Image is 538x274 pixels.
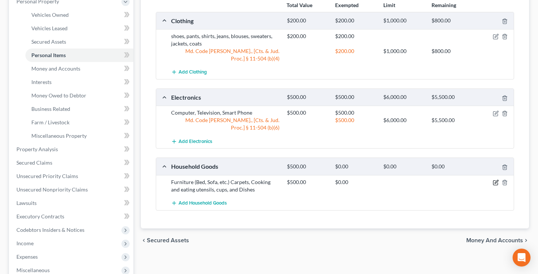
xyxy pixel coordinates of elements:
[31,133,87,139] span: Miscellaneous Property
[428,94,476,101] div: $5,500.00
[10,183,133,196] a: Unsecured Nonpriority Claims
[167,47,283,62] div: Md. Code [PERSON_NAME]., [Cts. & Jud. Proc.] § 11-504 (b)(4)
[331,47,380,55] div: $200.00
[31,92,86,99] span: Money Owed to Debtor
[31,52,66,58] span: Personal Items
[179,138,212,144] span: Add Electronics
[428,163,476,170] div: $0.00
[428,47,476,55] div: $800.00
[179,69,207,75] span: Add Clothing
[380,47,428,55] div: $1,000.00
[25,62,133,75] a: Money and Accounts
[10,156,133,169] a: Secured Claims
[283,32,331,40] div: $200.00
[380,17,428,24] div: $1,000.00
[31,38,66,45] span: Secured Assets
[16,227,84,233] span: Codebtors Insiders & Notices
[287,2,312,8] strong: Total Value
[16,159,52,166] span: Secured Claims
[167,162,283,170] div: Household Goods
[179,200,227,206] span: Add Household Goods
[331,109,380,116] div: $500.00
[432,2,456,8] strong: Remaining
[283,94,331,101] div: $500.00
[25,116,133,129] a: Farm / Livestock
[167,178,283,193] div: Furniture (Bed, Sofa, etc.) Carpets, Cooking and eating utensils, cups, and Dishes
[283,17,331,24] div: $200.00
[25,129,133,143] a: Miscellaneous Property
[331,163,380,170] div: $0.00
[16,240,34,246] span: Income
[167,17,283,25] div: Clothing
[331,32,380,40] div: $200.00
[31,119,69,125] span: Farm / Livestock
[383,2,395,8] strong: Limit
[335,2,359,8] strong: Exempted
[466,237,529,243] button: Money and Accounts chevron_right
[147,237,189,243] span: Secured Assets
[141,237,147,243] i: chevron_left
[331,17,380,24] div: $200.00
[167,93,283,101] div: Electronics
[331,178,380,186] div: $0.00
[171,134,212,148] button: Add Electronics
[31,25,68,31] span: Vehicles Leased
[10,169,133,183] a: Unsecured Priority Claims
[31,65,80,72] span: Money and Accounts
[380,94,428,101] div: $6,000.00
[25,8,133,22] a: Vehicles Owned
[16,173,78,179] span: Unsecured Priority Claims
[16,200,37,206] span: Lawsuits
[16,267,50,273] span: Miscellaneous
[331,94,380,101] div: $500.00
[380,163,428,170] div: $0.00
[25,22,133,35] a: Vehicles Leased
[523,237,529,243] i: chevron_right
[167,109,283,116] div: Computer, Television, Smart Phone
[283,109,331,116] div: $500.00
[31,106,70,112] span: Business Related
[428,17,476,24] div: $800.00
[171,65,207,79] button: Add Clothing
[25,102,133,116] a: Business Related
[331,116,380,124] div: $500.00
[10,196,133,210] a: Lawsuits
[31,12,69,18] span: Vehicles Owned
[283,178,331,186] div: $500.00
[513,249,531,267] div: Open Intercom Messenger
[10,210,133,223] a: Executory Contracts
[171,196,227,210] button: Add Household Goods
[141,237,189,243] button: chevron_left Secured Assets
[428,116,476,124] div: $5,500.00
[25,89,133,102] a: Money Owed to Debtor
[167,32,283,47] div: shoes, pants, shirts, jeans, blouses, sweaters, jackets, coats
[10,143,133,156] a: Property Analysis
[31,79,52,85] span: Interests
[25,35,133,49] a: Secured Assets
[466,237,523,243] span: Money and Accounts
[167,116,283,131] div: Md. Code [PERSON_NAME]., [Cts. & Jud. Proc.] § 11-504 (b)(6)
[16,146,58,152] span: Property Analysis
[25,75,133,89] a: Interests
[380,116,428,124] div: $6,000.00
[283,163,331,170] div: $500.00
[16,186,88,193] span: Unsecured Nonpriority Claims
[25,49,133,62] a: Personal Items
[16,253,38,260] span: Expenses
[16,213,64,219] span: Executory Contracts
